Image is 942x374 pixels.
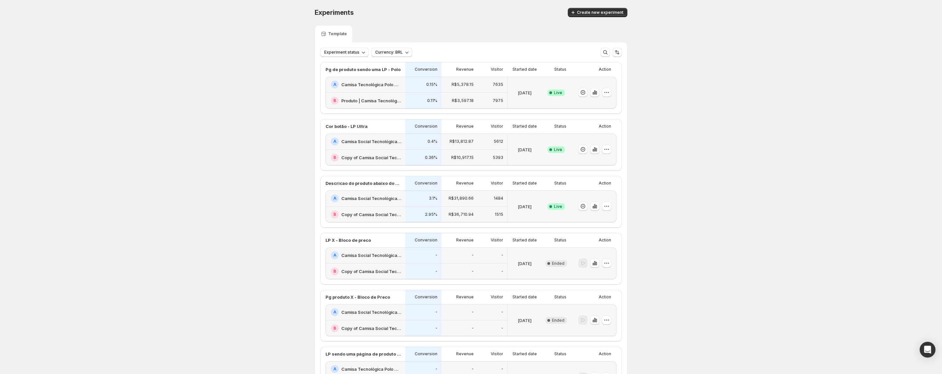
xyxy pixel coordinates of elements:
p: Action [599,67,611,72]
p: Visitor [491,67,503,72]
p: [DATE] [518,203,532,210]
p: Conversion [415,67,437,72]
p: Visitor [491,351,503,357]
button: Currency: BRL [371,48,412,57]
p: 0.15% [426,82,437,87]
p: - [472,310,474,315]
span: Experiment status [324,50,359,55]
h2: B [333,155,336,160]
p: - [501,253,503,258]
h2: B [333,98,336,103]
p: Action [599,124,611,129]
h2: Copy of Camisa Social Tecnológica X-Tretch Masculina | Praticidade e [PERSON_NAME] | Consolatio [341,268,401,275]
h2: Copy of Camisa Social Tecnológica X-Tretch Masculina | Praticidade e [PERSON_NAME] | Consolatio [341,325,401,332]
p: [DATE] [518,260,532,267]
p: Status [554,181,566,186]
p: - [435,253,437,258]
h2: B [333,269,336,274]
h2: Camisa Tecnológica Polo Ultra Masculina | Praticidade e [PERSON_NAME] | Consolatio [341,81,401,88]
span: Ended [552,261,564,266]
div: Open Intercom Messenger [920,342,935,358]
p: Status [554,67,566,72]
p: Visitor [491,124,503,129]
p: Revenue [456,67,474,72]
p: Started date [512,351,537,357]
p: Conversion [415,124,437,129]
p: Visitor [491,181,503,186]
p: 1515 [495,212,503,217]
p: Started date [512,181,537,186]
p: - [472,326,474,331]
p: - [472,366,474,372]
span: Create new experiment [577,10,623,15]
h2: A [333,82,336,87]
h2: Camisa Tecnológica Polo Ultra Masculina | Praticidade e [PERSON_NAME] | Consolatio [341,366,401,372]
h2: B [333,326,336,331]
h2: Copy of Camisa Social Tecnológica Ultra-Stretch Masculina | Praticidade e [PERSON_NAME] | Consolatio [341,211,401,218]
p: LP sendo uma página de produto - Polo [326,351,401,357]
h2: Camisa Social Tecnológica Ultra-Stretch Masculina | Praticidade e [PERSON_NAME] | Consolatio [341,138,401,145]
p: Action [599,294,611,300]
h2: Camisa Social Tecnológica X-Tretch Masculina | Praticidade e [PERSON_NAME] | Consolatio [341,309,401,315]
button: Experiment status [320,48,369,57]
p: Descricao do produto abaixo do preco - produto Ultra [326,180,401,187]
p: R$31,890.66 [449,196,474,201]
h2: A [333,310,336,315]
p: Started date [512,237,537,243]
p: Visitor [491,237,503,243]
h2: Camisa Social Tecnológica X-Tretch Masculina | Praticidade e [PERSON_NAME] | Consolatio [341,252,401,259]
p: 2.95% [425,212,437,217]
p: R$5,378.15 [452,82,474,87]
p: Template [328,31,347,37]
span: Live [554,147,562,152]
h2: B [333,212,336,217]
p: - [501,326,503,331]
p: Pg de produto sendo uma LP - Polo [326,66,401,73]
p: Conversion [415,294,437,300]
p: Status [554,124,566,129]
p: 0.11% [427,98,437,103]
p: - [472,253,474,258]
p: - [435,366,437,372]
p: 7635 [493,82,503,87]
p: 1484 [494,196,503,201]
p: Started date [512,294,537,300]
p: LP X - Bloco de preco [326,237,371,243]
h2: A [333,139,336,144]
p: Action [599,181,611,186]
p: Conversion [415,351,437,357]
p: Conversion [415,237,437,243]
span: Experiments [315,9,354,16]
p: Revenue [456,124,474,129]
p: R$10,917.15 [451,155,474,160]
p: - [435,269,437,274]
p: Visitor [491,294,503,300]
h2: A [333,196,336,201]
span: Ended [552,318,564,323]
p: - [435,310,437,315]
p: Revenue [456,181,474,186]
h2: Camisa Social Tecnológica Ultra-Stretch Masculina | Praticidade e [PERSON_NAME] | Consolatio [341,195,401,202]
p: 0.36% [425,155,437,160]
p: 3.1% [429,196,437,201]
p: - [501,310,503,315]
h2: Copy of Camisa Social Tecnológica Ultra-Stretch Masculina | Praticidade e [PERSON_NAME] | Consolatio [341,154,401,161]
p: Revenue [456,294,474,300]
h2: Produto | Camisa Tecnológica Polo Ultra Masculina | Praticidade e [PERSON_NAME] | Consolatio [341,97,401,104]
p: [DATE] [518,89,532,96]
p: Cor botão - LP Ultra [326,123,368,130]
p: 5393 [493,155,503,160]
p: Started date [512,67,537,72]
h2: A [333,253,336,258]
p: [DATE] [518,146,532,153]
p: Action [599,237,611,243]
p: Action [599,351,611,357]
p: 0.4% [428,139,437,144]
p: [DATE] [518,317,532,324]
h2: A [333,366,336,372]
p: R$36,710.94 [449,212,474,217]
p: 5612 [494,139,503,144]
p: - [435,326,437,331]
span: Live [554,90,562,95]
p: - [501,269,503,274]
